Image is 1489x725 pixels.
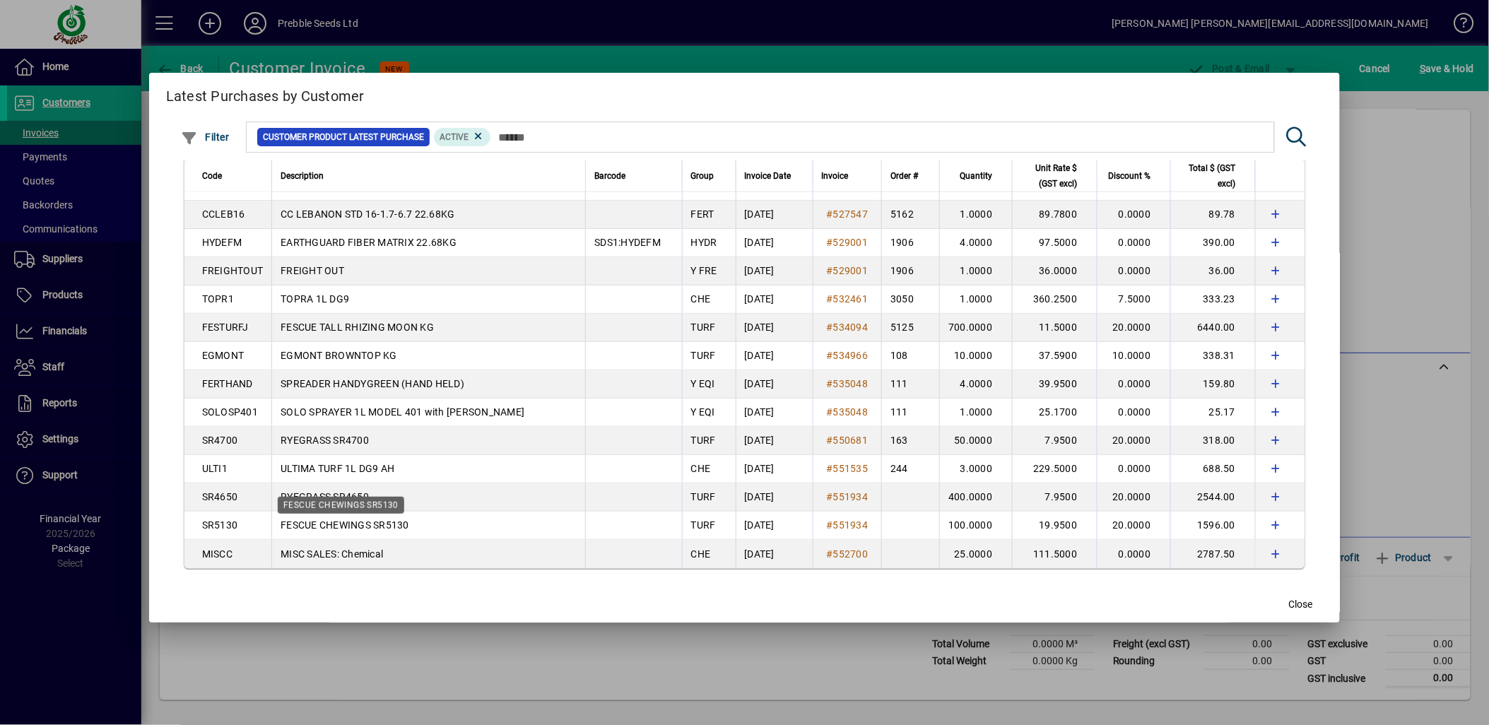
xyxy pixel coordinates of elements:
span: SOLO SPRAYER 1L MODEL 401 with [PERSON_NAME] [281,406,524,418]
div: Order # [890,168,931,184]
span: EARTHGUARD FIBER MATRIX 22.68KG [281,237,457,248]
span: SR4700 [202,435,238,446]
div: Quantity [948,168,1005,184]
span: CHE [691,293,711,305]
span: RYEGRASS SR4650 [281,491,369,502]
td: 50.0000 [939,427,1012,455]
span: # [827,548,833,560]
div: Total $ (GST excl) [1179,160,1248,191]
td: 39.9500 [1012,370,1097,399]
td: 400.0000 [939,483,1012,512]
td: 688.50 [1170,455,1255,483]
span: Quantity [960,168,992,184]
td: 36.00 [1170,257,1255,285]
span: TURF [691,435,716,446]
td: 37.5900 [1012,342,1097,370]
td: 25.0000 [939,540,1012,568]
td: 1906 [881,229,939,257]
span: 532461 [833,293,869,305]
td: 20.0000 [1097,512,1170,540]
a: #532461 [822,291,873,307]
td: 163 [881,427,939,455]
td: 6440.00 [1170,314,1255,342]
td: 7.9500 [1012,427,1097,455]
td: 7.9500 [1012,483,1097,512]
button: Close [1278,591,1323,617]
span: CC LEBANON STD 16-1.7-6.7 22.68KG [281,208,454,220]
span: FESCUE CHEWINGS SR5130 [281,519,409,531]
td: 36.0000 [1012,257,1097,285]
span: MISC SALES: Chemical [281,548,383,560]
span: SPREADER HANDYGREEN (HAND HELD) [281,378,464,389]
td: 10.0000 [939,342,1012,370]
span: # [827,322,833,333]
span: # [827,378,833,389]
span: Order # [890,168,918,184]
div: Invoice Date [745,168,804,184]
span: Invoice [822,168,849,184]
span: Y FRE [691,265,717,276]
td: 5162 [881,201,939,229]
span: 535048 [833,378,869,389]
td: 1.0000 [939,201,1012,229]
span: # [827,519,833,531]
td: 97.5000 [1012,229,1097,257]
td: [DATE] [736,483,813,512]
td: 0.0000 [1097,229,1170,257]
span: HYDEFM [202,237,242,248]
span: CCLEB16 [202,208,245,220]
td: 111 [881,370,939,399]
span: Y EQI [691,378,715,389]
span: FERTHAND [202,378,253,389]
span: SOLOSP401 [202,406,258,418]
span: SDS1:HYDEFM [594,237,661,248]
td: 20.0000 [1097,483,1170,512]
td: 111 [881,399,939,427]
a: #529001 [822,263,873,278]
td: 25.1700 [1012,399,1097,427]
span: TURF [691,519,716,531]
a: #551934 [822,489,873,505]
span: ULTI1 [202,463,228,474]
td: 700.0000 [939,314,1012,342]
td: 7.5000 [1097,285,1170,314]
div: Description [281,168,577,184]
td: 0.0000 [1097,257,1170,285]
div: Invoice [822,168,873,184]
span: RYEGRASS SR4700 [281,435,369,446]
td: 0.0000 [1097,399,1170,427]
td: [DATE] [736,314,813,342]
td: 3050 [881,285,939,314]
span: SR4650 [202,491,238,502]
span: 551934 [833,519,869,531]
span: TURF [691,322,716,333]
td: [DATE] [736,257,813,285]
span: Filter [181,131,230,143]
span: Description [281,168,324,184]
td: [DATE] [736,370,813,399]
div: Group [691,168,727,184]
td: [DATE] [736,455,813,483]
td: [DATE] [736,512,813,540]
td: 20.0000 [1097,314,1170,342]
a: #551535 [822,461,873,476]
td: [DATE] [736,229,813,257]
span: 534094 [833,322,869,333]
td: [DATE] [736,399,813,427]
span: # [827,491,833,502]
span: TOPRA 1L DG9 [281,293,349,305]
span: # [827,265,833,276]
span: # [827,350,833,361]
span: FREIGHT OUT [281,265,344,276]
a: #534094 [822,319,873,335]
td: [DATE] [736,427,813,455]
td: 11.5000 [1012,314,1097,342]
span: Total $ (GST excl) [1179,160,1235,191]
td: 0.0000 [1097,370,1170,399]
td: 0.0000 [1097,201,1170,229]
span: Invoice Date [745,168,791,184]
td: 2544.00 [1170,483,1255,512]
span: FERT [691,208,714,220]
div: Unit Rate $ (GST excl) [1021,160,1090,191]
div: FESCUE CHEWINGS SR5130 [278,497,404,514]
